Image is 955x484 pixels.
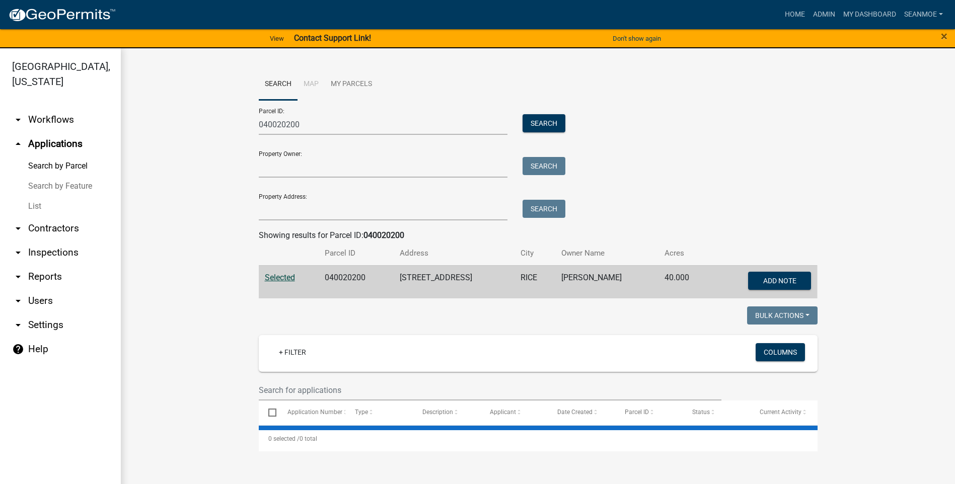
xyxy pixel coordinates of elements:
[941,30,947,42] button: Close
[941,29,947,43] span: ×
[625,409,649,416] span: Parcel ID
[266,30,288,47] a: View
[548,400,615,425] datatable-header-cell: Date Created
[490,409,516,416] span: Applicant
[515,265,555,298] td: RICE
[763,276,796,284] span: Add Note
[259,380,722,400] input: Search for applications
[363,230,404,240] strong: 040020200
[748,272,811,290] button: Add Note
[692,409,710,416] span: Status
[756,343,805,361] button: Columns
[747,306,818,325] button: Bulk Actions
[268,435,300,442] span: 0 selected /
[523,200,565,218] button: Search
[12,138,24,150] i: arrow_drop_up
[760,409,801,416] span: Current Activity
[12,222,24,234] i: arrow_drop_down
[422,409,453,416] span: Description
[413,400,480,425] datatable-header-cell: Description
[12,271,24,283] i: arrow_drop_down
[259,400,278,425] datatable-header-cell: Select
[781,5,809,24] a: Home
[515,241,555,265] th: City
[900,5,947,24] a: SeanMoe
[12,343,24,355] i: help
[394,265,514,298] td: [STREET_ADDRESS]
[325,68,378,101] a: My Parcels
[394,241,514,265] th: Address
[12,295,24,307] i: arrow_drop_down
[259,426,818,451] div: 0 total
[12,247,24,259] i: arrow_drop_down
[259,68,298,101] a: Search
[609,30,665,47] button: Don't show again
[480,400,548,425] datatable-header-cell: Applicant
[523,157,565,175] button: Search
[271,343,314,361] a: + Filter
[12,114,24,126] i: arrow_drop_down
[683,400,750,425] datatable-header-cell: Status
[12,319,24,331] i: arrow_drop_down
[555,241,658,265] th: Owner Name
[557,409,593,416] span: Date Created
[839,5,900,24] a: My Dashboard
[750,400,818,425] datatable-header-cell: Current Activity
[658,241,711,265] th: Acres
[523,114,565,132] button: Search
[278,400,345,425] datatable-header-cell: Application Number
[345,400,413,425] datatable-header-cell: Type
[259,229,818,241] div: Showing results for Parcel ID:
[809,5,839,24] a: Admin
[615,400,683,425] datatable-header-cell: Parcel ID
[287,409,342,416] span: Application Number
[658,265,711,298] td: 40.000
[355,409,368,416] span: Type
[319,265,394,298] td: 040020200
[265,273,295,282] a: Selected
[319,241,394,265] th: Parcel ID
[555,265,658,298] td: [PERSON_NAME]
[294,33,371,43] strong: Contact Support Link!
